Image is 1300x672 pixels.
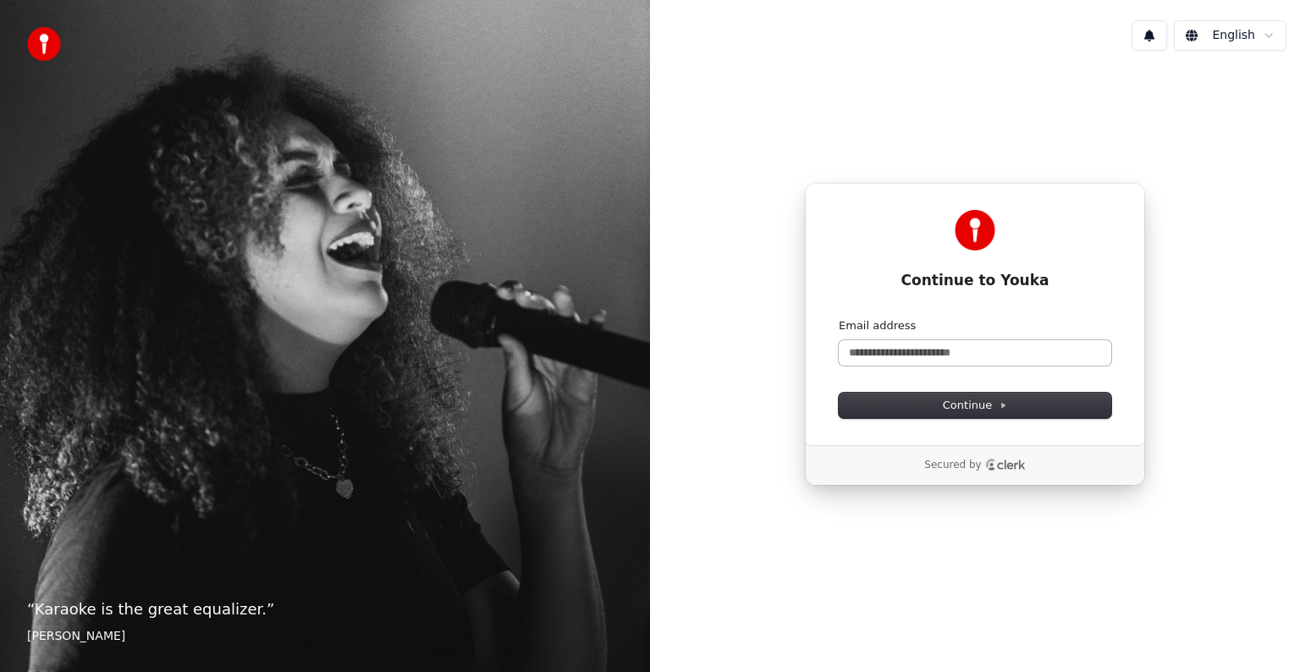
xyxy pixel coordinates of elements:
[985,459,1026,471] a: Clerk logo
[839,271,1111,291] h1: Continue to Youka
[839,318,916,333] label: Email address
[839,393,1111,418] button: Continue
[27,628,623,645] footer: [PERSON_NAME]
[924,459,981,472] p: Secured by
[27,598,623,621] p: “ Karaoke is the great equalizer. ”
[955,210,995,251] img: Youka
[27,27,61,61] img: youka
[943,398,1007,413] span: Continue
